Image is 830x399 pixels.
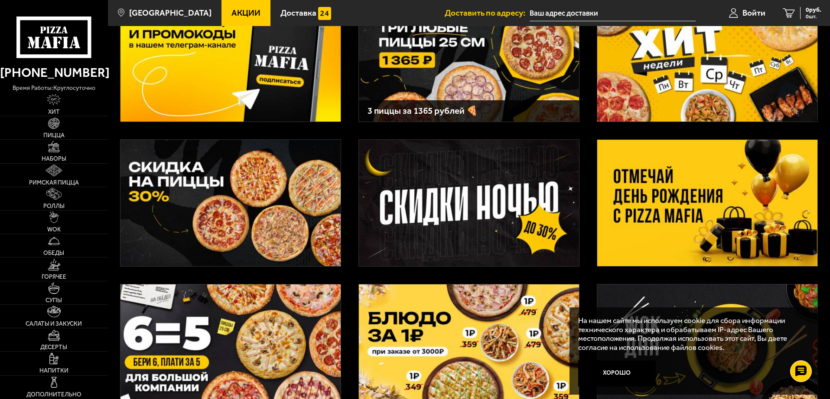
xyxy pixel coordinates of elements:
span: 0 руб. [806,7,821,13]
span: Доставить по адресу: [445,9,530,17]
span: Войти [742,9,765,17]
input: Ваш адрес доставки [530,5,696,21]
span: Пицца [43,132,65,138]
span: WOK [47,227,61,233]
span: Доставка [280,9,316,17]
p: На нашем сайте мы используем cookie для сбора информации технического характера и обрабатываем IP... [578,316,805,352]
span: Акции [231,9,260,17]
button: Хорошо [578,360,656,386]
span: Обеды [43,250,64,256]
span: Дополнительно [26,392,81,398]
span: Супы [46,297,62,303]
span: [GEOGRAPHIC_DATA] [129,9,212,17]
span: Горячее [42,274,66,280]
span: Десерты [40,344,67,350]
span: Салаты и закуски [26,321,82,327]
img: 15daf4d41897b9f0e9f617042186c801.svg [318,7,331,20]
span: Напитки [39,368,68,374]
span: Наборы [42,156,66,162]
span: Роллы [43,203,65,209]
span: 0 шт. [806,14,821,19]
h3: 3 пиццы за 1365 рублей 🍕 [368,106,570,115]
span: Хит [48,109,60,115]
span: Римская пицца [29,180,79,186]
